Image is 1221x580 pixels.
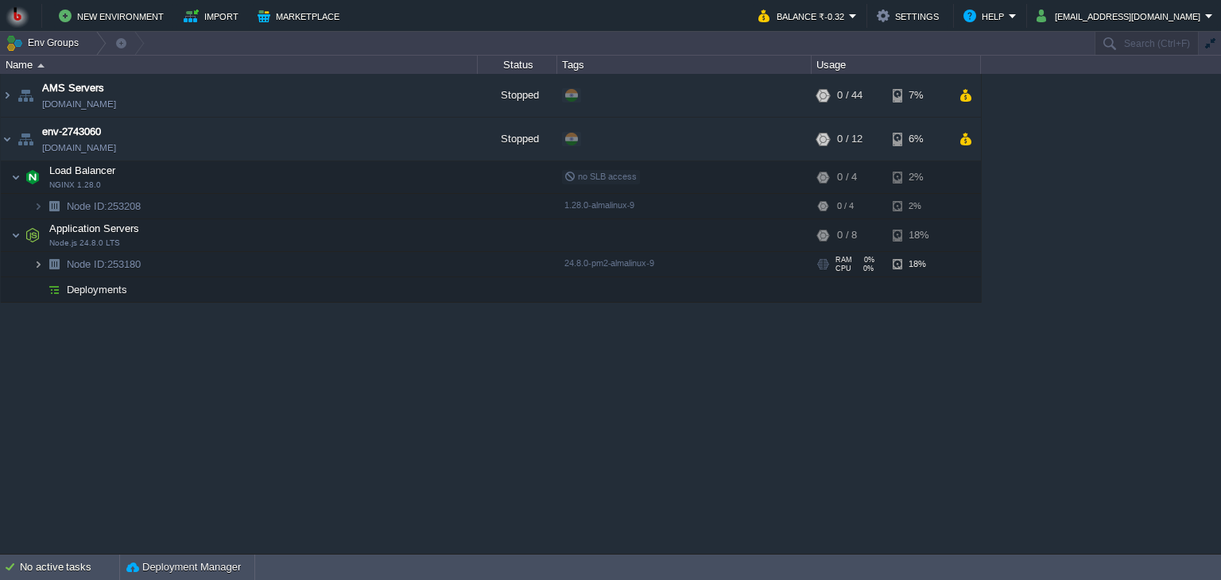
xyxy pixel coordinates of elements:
a: Deployments [65,283,130,296]
span: 0% [859,256,874,264]
div: 0 / 4 [837,194,854,218]
a: Node ID:253180 [65,257,143,271]
span: Node.js 24.8.0 LTS [49,238,120,248]
button: Settings [877,6,944,25]
span: Application Servers [48,222,141,235]
div: Usage [812,56,980,74]
img: AMDAwAAAACH5BAEAAAAALAAAAAABAAEAAAICRAEAOw== [21,161,44,193]
span: 24.8.0-pm2-almalinux-9 [564,258,654,268]
img: Bitss Techniques [6,4,29,28]
div: 0 / 44 [837,74,862,117]
button: Import [184,6,243,25]
div: Name [2,56,477,74]
span: 253180 [65,257,143,271]
button: Help [963,6,1009,25]
a: Load BalancerNGINX 1.28.0 [48,164,118,176]
span: NGINX 1.28.0 [49,180,101,190]
div: 6% [893,118,944,160]
a: AMS Servers [42,80,104,96]
span: Node ID: [67,200,107,212]
div: 2% [893,194,944,218]
a: Application ServersNode.js 24.8.0 LTS [48,222,141,234]
div: 18% [893,252,944,276]
span: Node ID: [67,258,107,270]
img: AMDAwAAAACH5BAEAAAAALAAAAAABAAEAAAICRAEAOw== [1,74,14,117]
button: Marketplace [258,6,344,25]
img: AMDAwAAAACH5BAEAAAAALAAAAAABAAEAAAICRAEAOw== [33,277,43,302]
img: AMDAwAAAACH5BAEAAAAALAAAAAABAAEAAAICRAEAOw== [21,219,44,251]
img: AMDAwAAAACH5BAEAAAAALAAAAAABAAEAAAICRAEAOw== [43,252,65,276]
span: 0% [858,265,874,273]
img: AMDAwAAAACH5BAEAAAAALAAAAAABAAEAAAICRAEAOw== [37,64,45,68]
div: 18% [893,219,944,251]
div: Status [479,56,556,74]
img: AMDAwAAAACH5BAEAAAAALAAAAAABAAEAAAICRAEAOw== [1,118,14,160]
div: 2% [893,161,944,193]
span: 1.28.0-almalinux-9 [564,200,634,210]
a: [DOMAIN_NAME] [42,96,116,112]
img: AMDAwAAAACH5BAEAAAAALAAAAAABAAEAAAICRAEAOw== [14,118,37,160]
button: [EMAIL_ADDRESS][DOMAIN_NAME] [1037,6,1205,25]
div: 0 / 4 [837,161,857,193]
span: 253208 [65,199,143,213]
a: Node ID:253208 [65,199,143,213]
span: Load Balancer [48,164,118,177]
div: 7% [893,74,944,117]
div: 0 / 12 [837,118,862,160]
button: New Environment [59,6,169,25]
a: [DOMAIN_NAME] [42,140,116,156]
img: AMDAwAAAACH5BAEAAAAALAAAAAABAAEAAAICRAEAOw== [11,161,21,193]
img: AMDAwAAAACH5BAEAAAAALAAAAAABAAEAAAICRAEAOw== [11,219,21,251]
img: AMDAwAAAACH5BAEAAAAALAAAAAABAAEAAAICRAEAOw== [43,194,65,218]
img: AMDAwAAAACH5BAEAAAAALAAAAAABAAEAAAICRAEAOw== [43,277,65,302]
div: Stopped [478,74,557,117]
span: CPU [835,265,851,273]
div: Stopped [478,118,557,160]
img: AMDAwAAAACH5BAEAAAAALAAAAAABAAEAAAICRAEAOw== [33,194,43,218]
a: env-2743060 [42,124,101,140]
span: RAM [835,256,852,264]
button: Balance ₹-0.32 [758,6,849,25]
button: Env Groups [6,32,84,54]
div: Tags [558,56,811,74]
div: 0 / 8 [837,219,857,251]
div: No active tasks [20,555,119,580]
span: no SLB access [564,172,637,181]
button: Deployment Manager [126,559,241,575]
img: AMDAwAAAACH5BAEAAAAALAAAAAABAAEAAAICRAEAOw== [14,74,37,117]
img: AMDAwAAAACH5BAEAAAAALAAAAAABAAEAAAICRAEAOw== [33,252,43,276]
